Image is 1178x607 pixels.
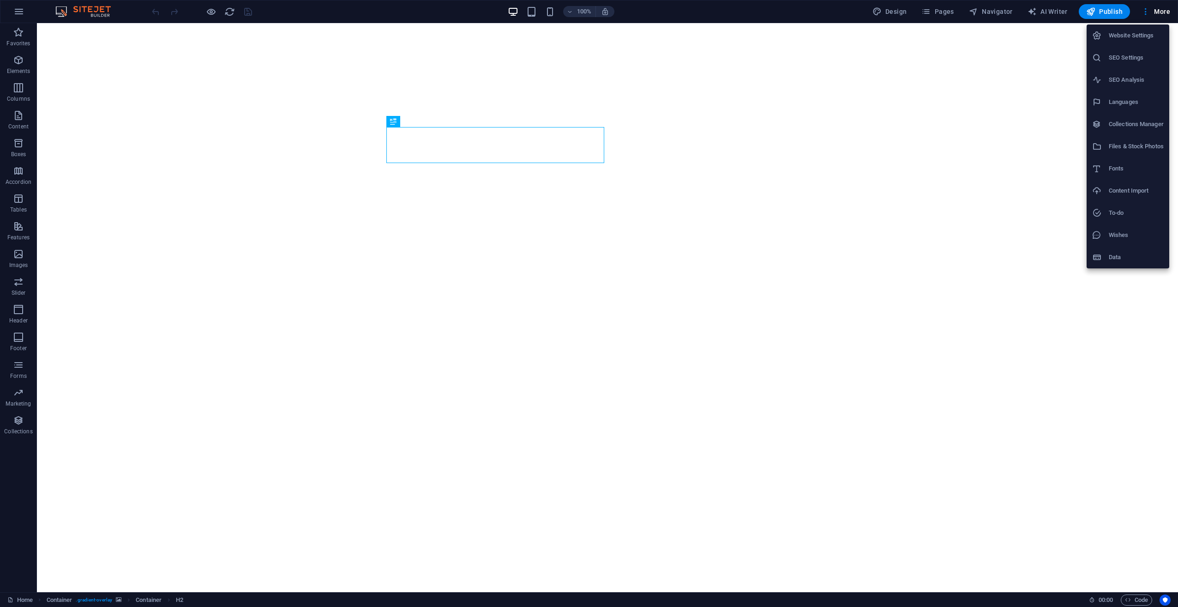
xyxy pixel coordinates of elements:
h6: Collections Manager [1109,119,1164,130]
h6: SEO Analysis [1109,74,1164,85]
h6: Data [1109,252,1164,263]
h6: To-do [1109,207,1164,219]
h6: SEO Settings [1109,52,1164,63]
h6: Website Settings [1109,30,1164,41]
h6: Fonts [1109,163,1164,174]
h6: Content Import [1109,185,1164,196]
h6: Wishes [1109,230,1164,241]
h6: Files & Stock Photos [1109,141,1164,152]
h6: Languages [1109,97,1164,108]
